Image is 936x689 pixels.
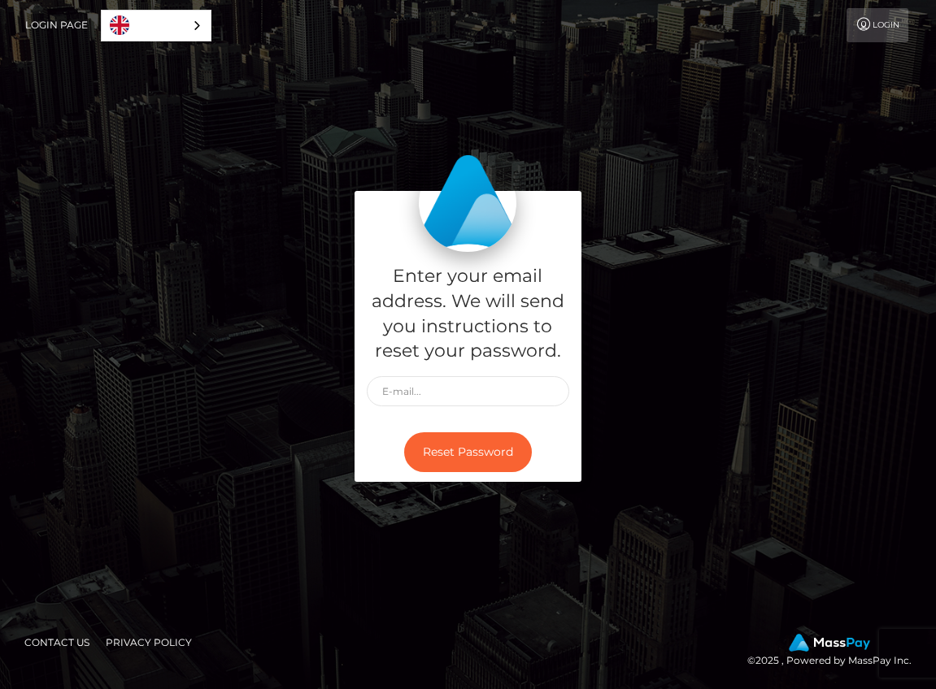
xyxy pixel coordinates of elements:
a: Privacy Policy [99,630,198,655]
img: MassPay [789,634,870,652]
a: Contact Us [18,630,96,655]
div: Language [101,10,211,41]
a: Login [847,8,908,42]
h5: Enter your email address. We will send you instructions to reset your password. [367,264,570,364]
a: English [102,11,211,41]
aside: Language selected: English [101,10,211,41]
button: Reset Password [404,432,532,472]
img: MassPay Login [419,154,516,252]
input: E-mail... [367,376,570,406]
a: Login Page [25,8,88,42]
div: © 2025 , Powered by MassPay Inc. [747,634,924,669]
